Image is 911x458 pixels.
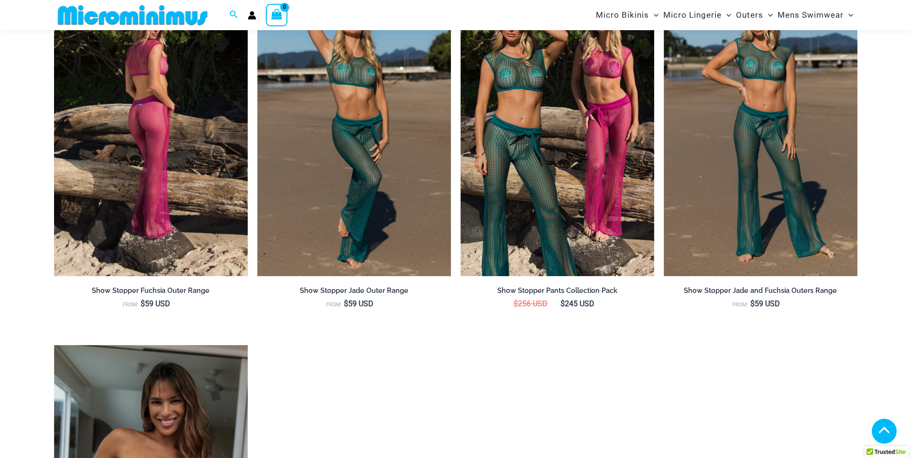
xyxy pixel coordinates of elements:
[663,3,722,27] span: Micro Lingerie
[461,286,654,299] a: Show Stopper Pants Collection Pack
[775,3,856,27] a: Mens SwimwearMenu ToggleMenu Toggle
[661,3,734,27] a: Micro LingerieMenu ToggleMenu Toggle
[123,302,138,308] span: From:
[141,299,145,308] span: $
[778,3,844,27] span: Mens Swimwear
[750,299,755,308] span: $
[461,286,654,295] h2: Show Stopper Pants Collection Pack
[750,299,780,308] bdi: 59 USD
[664,286,857,295] h2: Show Stopper Jade and Fuchsia Outers Range
[844,3,853,27] span: Menu Toggle
[230,9,238,21] a: Search icon link
[141,299,170,308] bdi: 59 USD
[514,299,518,308] span: $
[734,3,775,27] a: OutersMenu ToggleMenu Toggle
[248,11,256,20] a: Account icon link
[593,3,661,27] a: Micro BikinisMenu ToggleMenu Toggle
[763,3,773,27] span: Menu Toggle
[257,286,451,299] a: Show Stopper Jade Outer Range
[736,3,763,27] span: Outers
[54,4,211,26] img: MM SHOP LOGO FLAT
[664,286,857,299] a: Show Stopper Jade and Fuchsia Outers Range
[54,286,248,299] a: Show Stopper Fuchsia Outer Range
[257,286,451,295] h2: Show Stopper Jade Outer Range
[592,1,857,29] nav: Site Navigation
[344,299,373,308] bdi: 59 USD
[560,299,565,308] span: $
[514,299,548,308] bdi: 256 USD
[722,3,731,27] span: Menu Toggle
[54,286,248,295] h2: Show Stopper Fuchsia Outer Range
[344,299,348,308] span: $
[649,3,659,27] span: Menu Toggle
[733,302,748,308] span: From:
[266,4,288,26] a: View Shopping Cart, empty
[326,302,341,308] span: From:
[596,3,649,27] span: Micro Bikinis
[560,299,594,308] bdi: 245 USD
